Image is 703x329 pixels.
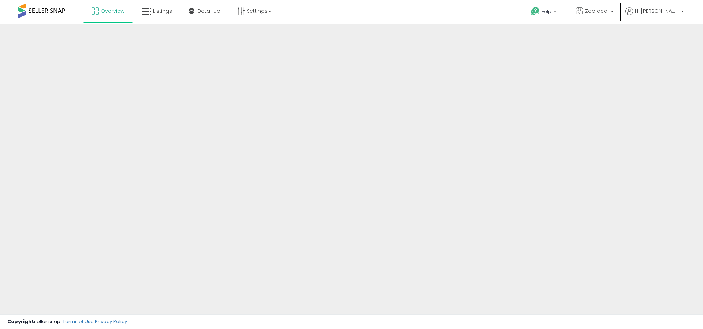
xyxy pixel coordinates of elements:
span: DataHub [197,7,220,15]
span: Zab deal [585,7,609,15]
a: Hi [PERSON_NAME] [625,7,684,24]
div: seller snap | | [7,318,127,325]
span: Hi [PERSON_NAME] [635,7,679,15]
span: Listings [153,7,172,15]
strong: Copyright [7,318,34,325]
i: Get Help [531,7,540,16]
a: Help [525,1,564,24]
span: Overview [101,7,124,15]
a: Privacy Policy [95,318,127,325]
a: Terms of Use [63,318,94,325]
span: Help [542,8,551,15]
